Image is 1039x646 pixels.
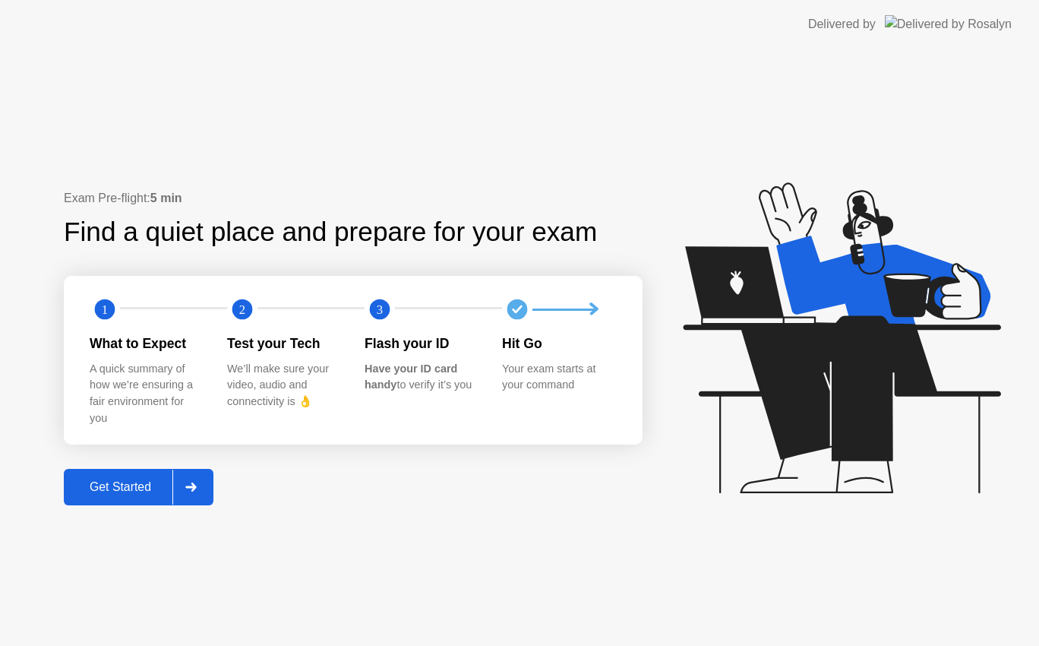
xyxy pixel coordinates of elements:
[502,334,615,353] div: Hit Go
[227,361,340,410] div: We’ll make sure your video, audio and connectivity is 👌
[365,363,457,391] b: Have your ID card handy
[808,15,876,33] div: Delivered by
[64,469,213,505] button: Get Started
[90,361,203,426] div: A quick summary of how we’re ensuring a fair environment for you
[90,334,203,353] div: What to Expect
[227,334,340,353] div: Test your Tech
[102,302,108,317] text: 1
[64,189,643,207] div: Exam Pre-flight:
[150,192,182,204] b: 5 min
[502,361,615,394] div: Your exam starts at your command
[377,302,383,317] text: 3
[68,480,172,494] div: Get Started
[885,15,1012,33] img: Delivered by Rosalyn
[365,334,478,353] div: Flash your ID
[64,212,599,252] div: Find a quiet place and prepare for your exam
[239,302,245,317] text: 2
[365,361,478,394] div: to verify it’s you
